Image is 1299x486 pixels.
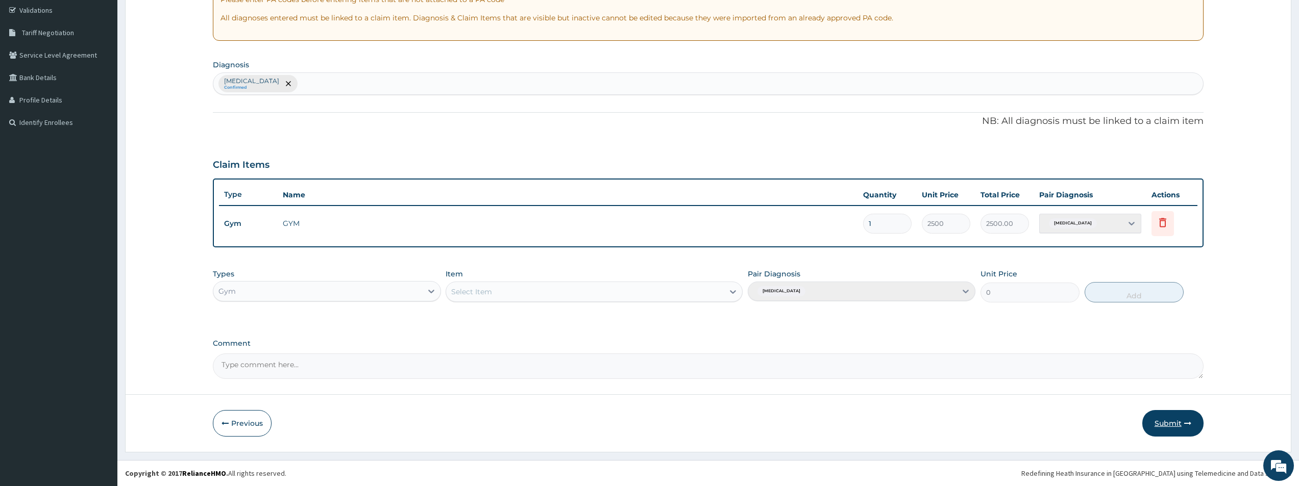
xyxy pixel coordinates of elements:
[748,269,800,279] label: Pair Diagnosis
[213,160,269,171] h3: Claim Items
[5,278,194,314] textarea: Type your message and hit 'Enter'
[213,270,234,278] label: Types
[1146,185,1197,205] th: Actions
[220,13,1196,23] p: All diagnoses entered must be linked to a claim item. Diagnosis & Claim Items that are visible bu...
[1142,410,1204,437] button: Submit
[53,57,171,70] div: Chat with us now
[975,185,1034,205] th: Total Price
[981,269,1017,279] label: Unit Price
[213,339,1204,348] label: Comment
[167,5,192,30] div: Minimize live chat window
[22,28,74,37] span: Tariff Negotiation
[917,185,975,205] th: Unit Price
[117,460,1299,486] footer: All rights reserved.
[19,51,41,76] img: d_794563401_company_1708531726252_794563401
[213,115,1204,128] p: NB: All diagnosis must be linked to a claim item
[446,269,463,279] label: Item
[278,213,858,234] td: GYM
[59,129,141,232] span: We're online!
[219,185,278,204] th: Type
[219,214,278,233] td: Gym
[213,410,272,437] button: Previous
[451,287,492,297] div: Select Item
[125,469,228,478] strong: Copyright © 2017 .
[218,286,236,296] div: Gym
[278,185,858,205] th: Name
[182,469,226,478] a: RelianceHMO
[1021,468,1291,478] div: Redefining Heath Insurance in [GEOGRAPHIC_DATA] using Telemedicine and Data Science!
[1034,185,1146,205] th: Pair Diagnosis
[1085,282,1184,302] button: Add
[213,60,249,70] label: Diagnosis
[858,185,917,205] th: Quantity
